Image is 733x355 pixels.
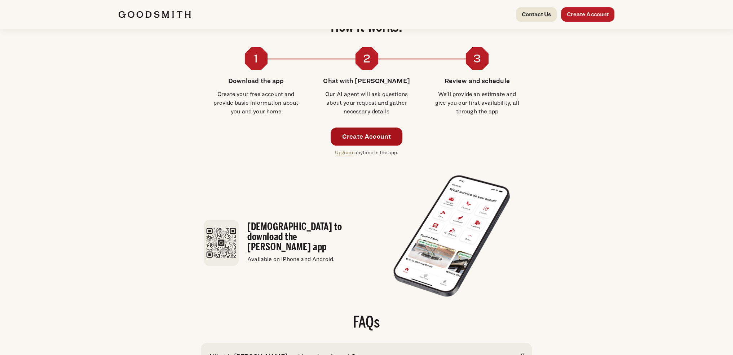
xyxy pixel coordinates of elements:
[119,11,191,18] img: Goodsmith
[335,149,354,155] a: Upgrade
[212,76,300,86] h4: Download the app
[323,90,410,116] p: Our AI agent will ask questions about your request and gather necessary details
[247,222,359,252] h3: [DEMOGRAPHIC_DATA] to download the [PERSON_NAME] app
[355,47,378,70] div: 2
[389,171,515,301] img: Smartphone displaying a service request app with a list of home repair and maintenance tasks
[244,47,268,70] div: 1
[204,220,239,266] img: Goodsmith app download QR code
[433,76,521,86] h4: Review and schedule
[433,90,521,116] p: We’ll provide an estimate and give you our first availability, all through the app
[516,7,557,22] a: Contact Us
[201,315,532,331] h2: FAQs
[331,127,403,146] a: Create Account
[465,47,489,70] div: 3
[335,148,398,157] p: anytime in the app.
[247,255,359,264] p: Available on iPhone and Android.
[561,7,614,22] a: Create Account
[323,76,410,86] h4: Chat with [PERSON_NAME]
[212,90,300,116] p: Create your free account and provide basic information about you and your home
